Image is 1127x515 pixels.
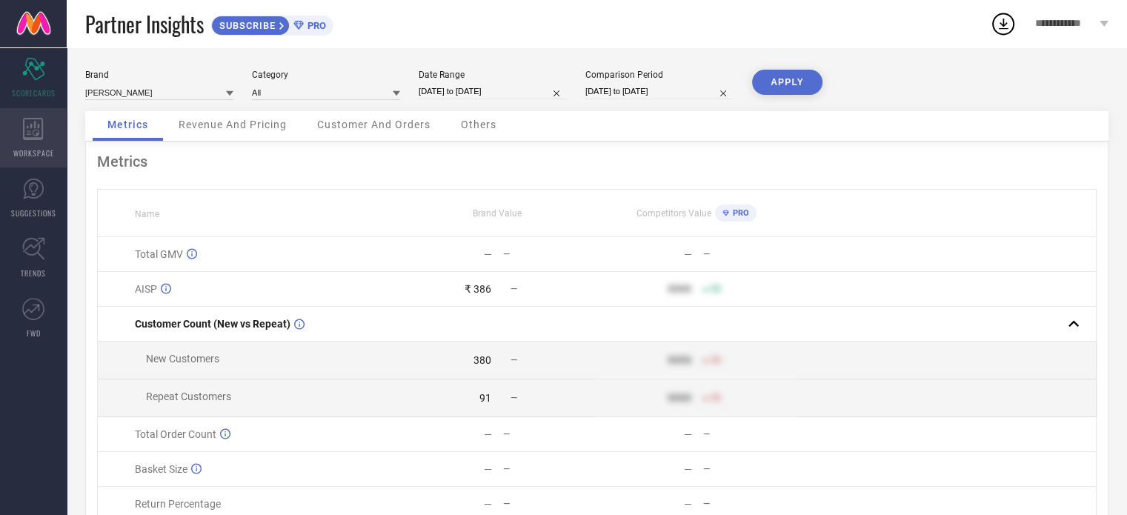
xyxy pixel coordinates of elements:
div: Open download list [990,10,1017,37]
div: — [484,463,492,475]
div: — [484,428,492,440]
span: 50 [711,284,721,294]
div: Metrics [97,153,1097,170]
a: SUBSCRIBEPRO [211,12,333,36]
div: — [684,498,692,510]
div: — [684,428,692,440]
div: — [503,429,596,439]
div: 9999 [668,354,691,366]
div: 91 [479,392,491,404]
div: — [484,248,492,260]
span: Customer Count (New vs Repeat) [135,318,290,330]
input: Select comparison period [585,84,734,99]
div: — [484,498,492,510]
div: — [503,249,596,259]
div: Date Range [419,70,567,80]
span: WORKSPACE [13,147,54,159]
div: — [703,499,796,509]
span: 50 [711,355,721,365]
div: Comparison Period [585,70,734,80]
div: — [703,249,796,259]
div: — [684,463,692,475]
input: Select date range [419,84,567,99]
div: 9999 [668,283,691,295]
span: AISP [135,283,157,295]
div: ₹ 386 [465,283,491,295]
button: APPLY [752,70,822,95]
div: Category [252,70,400,80]
span: Return Percentage [135,498,221,510]
div: — [703,429,796,439]
span: — [511,284,517,294]
span: Brand Value [473,208,522,219]
span: Repeat Customers [146,391,231,402]
span: Total Order Count [135,428,216,440]
span: TRENDS [21,268,46,279]
div: — [503,499,596,509]
span: Name [135,209,159,219]
span: PRO [304,20,326,31]
span: — [511,355,517,365]
div: 380 [473,354,491,366]
div: — [503,464,596,474]
div: — [684,248,692,260]
span: Customer And Orders [317,119,430,130]
span: Others [461,119,496,130]
span: FWD [27,328,41,339]
span: Basket Size [135,463,187,475]
span: Total GMV [135,248,183,260]
span: SUGGESTIONS [11,207,56,219]
span: Competitors Value [636,208,711,219]
div: 9999 [668,392,691,404]
span: PRO [729,208,749,218]
span: SCORECARDS [12,87,56,99]
span: Metrics [107,119,148,130]
span: 50 [711,393,721,403]
span: — [511,393,517,403]
span: Partner Insights [85,9,204,39]
div: Brand [85,70,233,80]
span: SUBSCRIBE [212,20,279,31]
span: Revenue And Pricing [179,119,287,130]
div: — [703,464,796,474]
span: New Customers [146,353,219,365]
